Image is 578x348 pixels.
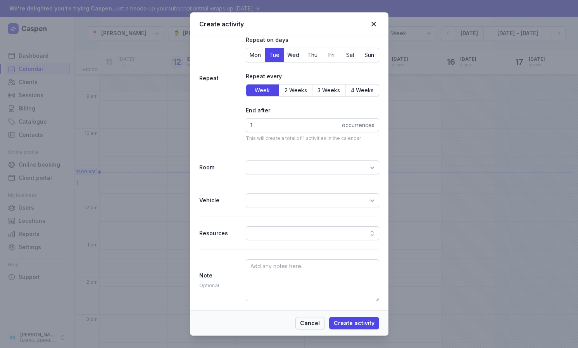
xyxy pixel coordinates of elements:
[199,196,240,205] div: Vehicle
[265,50,284,60] span: Tue
[246,48,265,62] button: Mon
[341,48,360,62] button: Sat
[199,163,240,172] div: Room
[246,106,379,115] div: End after
[360,48,379,62] button: Sun
[317,86,340,95] span: 3 Weeks
[284,48,303,62] button: Wed
[351,86,374,95] span: 4 Weeks
[346,84,379,96] button: 4 Weeks
[246,135,379,141] p: This will create a total of 1 activities in the calendar.
[199,19,368,29] div: Create activity
[329,317,379,329] button: Create activity
[199,283,219,288] small: Optional
[246,35,379,45] div: Repeat on days
[265,48,284,62] button: Tue
[334,319,374,328] span: Create activity
[322,50,341,60] span: Fri
[285,86,307,95] span: 2 Weeks
[199,74,240,83] div: Repeat
[255,86,270,95] span: Week
[199,271,240,280] div: Note
[300,319,320,328] span: Cancel
[341,50,360,60] span: Sat
[284,50,303,60] span: Wed
[246,50,265,60] span: Mon
[360,50,379,60] span: Sun
[322,48,341,62] button: Fri
[295,317,324,329] button: Cancel
[246,84,279,96] button: Week
[303,50,322,60] span: Thu
[303,48,322,62] button: Thu
[312,84,345,96] button: 3 Weeks
[279,84,312,96] button: 2 Weeks
[246,72,379,81] div: Repeat every
[199,229,240,238] div: Resources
